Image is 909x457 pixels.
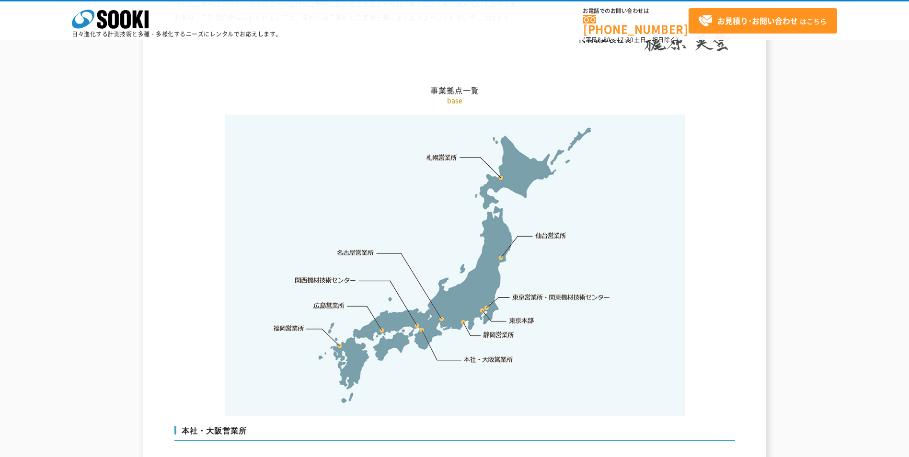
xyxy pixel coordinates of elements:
a: お見積り･お問い合わせはこちら [689,8,837,34]
span: お電話でのお問い合わせは [583,8,689,14]
span: (平日 ～ 土日、祝日除く) [583,35,678,44]
a: 関西機材技術センター [295,275,356,285]
a: 福岡営業所 [273,323,304,333]
a: [PHONE_NUMBER] [583,15,689,34]
img: 事業拠点一覧 [225,114,685,416]
a: 札幌営業所 [426,152,458,162]
a: 東京営業所・関東機材技術センター [513,292,611,302]
a: 名古屋営業所 [337,248,374,258]
p: base [174,95,735,105]
span: 8:50 [598,35,611,44]
a: 静岡営業所 [483,330,514,340]
p: 日々進化する計測技術と多種・多様化するニーズにレンタルでお応えします。 [72,31,282,37]
a: 仙台営業所 [535,231,566,240]
span: はこちら [698,14,827,28]
a: 本社・大阪営業所 [463,354,513,364]
h3: 本社・大阪営業所 [174,426,735,441]
span: 17:30 [617,35,634,44]
a: 東京本部 [509,316,534,326]
strong: お見積り･お問い合わせ [717,15,798,26]
a: 広島営業所 [314,300,345,310]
